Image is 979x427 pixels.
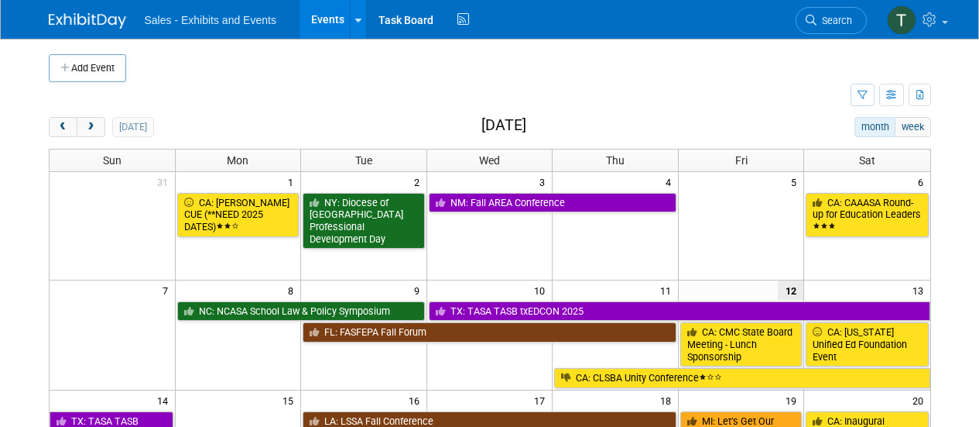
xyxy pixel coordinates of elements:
[49,54,126,82] button: Add Event
[112,117,153,137] button: [DATE]
[806,322,928,367] a: CA: [US_STATE] Unified Ed Foundation Event
[355,154,372,167] span: Tue
[407,391,426,410] span: 16
[49,13,126,29] img: ExhibitDay
[854,117,895,137] button: month
[916,172,930,191] span: 6
[859,154,875,167] span: Sat
[103,154,122,167] span: Sun
[911,281,930,300] span: 13
[796,7,867,34] a: Search
[227,154,248,167] span: Mon
[429,301,930,322] a: TX: TASA TASB txEDCON 2025
[816,15,852,26] span: Search
[412,172,426,191] span: 2
[606,154,625,167] span: Thu
[554,368,929,388] a: CA: CLSBA Unity Conference
[49,117,77,137] button: prev
[303,322,676,343] a: FL: FASFEPA Fall Forum
[77,117,105,137] button: next
[281,391,300,410] span: 15
[145,14,276,26] span: Sales - Exhibits and Events
[778,281,803,300] span: 12
[784,391,803,410] span: 19
[887,5,916,35] img: Trenda Treviño-Sims
[532,281,552,300] span: 10
[735,154,748,167] span: Fri
[156,172,175,191] span: 31
[156,391,175,410] span: 14
[532,391,552,410] span: 17
[429,193,676,213] a: NM: Fall AREA Conference
[303,193,425,250] a: NY: Diocese of [GEOGRAPHIC_DATA] Professional Development Day
[538,172,552,191] span: 3
[479,154,500,167] span: Wed
[412,281,426,300] span: 9
[895,117,930,137] button: week
[286,172,300,191] span: 1
[177,301,425,322] a: NC: NCASA School Law & Policy Symposium
[481,117,526,134] h2: [DATE]
[664,172,678,191] span: 4
[659,281,678,300] span: 11
[806,193,928,237] a: CA: CAAASA Round-up for Education Leaders
[911,391,930,410] span: 20
[286,281,300,300] span: 8
[161,281,175,300] span: 7
[789,172,803,191] span: 5
[680,322,803,367] a: CA: CMC State Board Meeting - Lunch Sponsorship
[177,193,300,237] a: CA: [PERSON_NAME] CUE (**NEED 2025 DATES)
[659,391,678,410] span: 18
